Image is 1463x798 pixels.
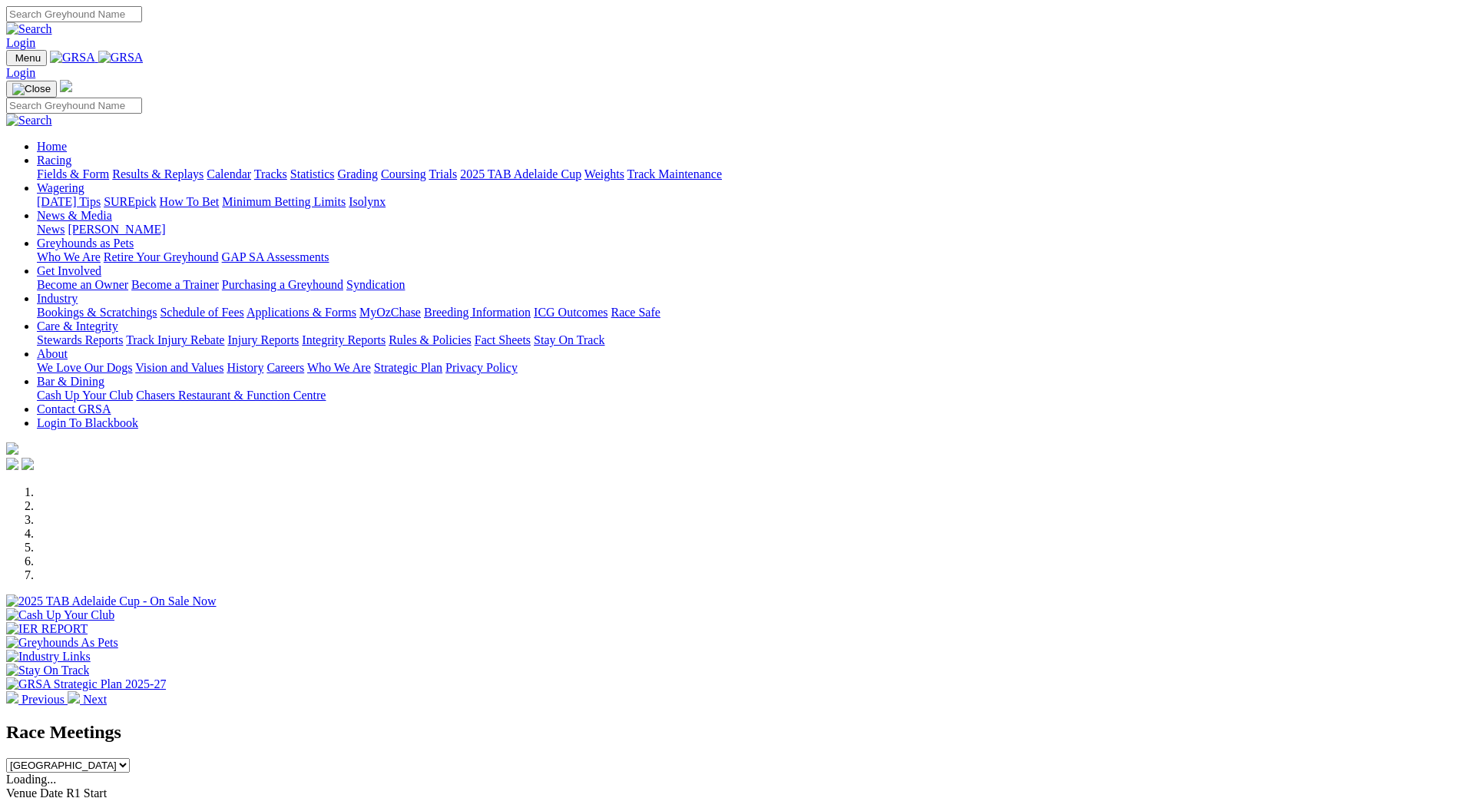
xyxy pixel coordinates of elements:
a: ICG Outcomes [534,306,607,319]
img: Search [6,22,52,36]
a: Bar & Dining [37,375,104,388]
a: About [37,347,68,360]
a: [PERSON_NAME] [68,223,165,236]
a: Login To Blackbook [37,416,138,429]
a: Login [6,36,35,49]
div: News & Media [37,223,1457,237]
img: Close [12,83,51,95]
a: Previous [6,693,68,706]
a: Privacy Policy [445,361,518,374]
a: Become a Trainer [131,278,219,291]
img: GRSA [98,51,144,65]
img: Search [6,114,52,127]
img: twitter.svg [22,458,34,470]
img: chevron-right-pager-white.svg [68,691,80,704]
a: How To Bet [160,195,220,208]
a: History [227,361,263,374]
img: chevron-left-pager-white.svg [6,691,18,704]
a: We Love Our Dogs [37,361,132,374]
a: Greyhounds as Pets [37,237,134,250]
a: Fields & Form [37,167,109,180]
span: Loading... [6,773,56,786]
a: Coursing [381,167,426,180]
img: GRSA [50,51,95,65]
a: 2025 TAB Adelaide Cup [460,167,581,180]
a: Fact Sheets [475,333,531,346]
a: Racing [37,154,71,167]
a: Grading [338,167,378,180]
a: Who We Are [307,361,371,374]
a: Chasers Restaurant & Function Centre [136,389,326,402]
div: Greyhounds as Pets [37,250,1457,264]
div: Get Involved [37,278,1457,292]
a: Stay On Track [534,333,604,346]
a: Bookings & Scratchings [37,306,157,319]
a: Become an Owner [37,278,128,291]
img: Stay On Track [6,664,89,677]
a: Stewards Reports [37,333,123,346]
a: Home [37,140,67,153]
span: Menu [15,52,41,64]
img: Greyhounds As Pets [6,636,118,650]
div: About [37,361,1457,375]
a: Integrity Reports [302,333,386,346]
h2: Race Meetings [6,722,1457,743]
a: News & Media [37,209,112,222]
div: Industry [37,306,1457,320]
a: Cash Up Your Club [37,389,133,402]
a: Next [68,693,107,706]
a: Calendar [207,167,251,180]
a: Statistics [290,167,335,180]
div: Bar & Dining [37,389,1457,402]
img: 2025 TAB Adelaide Cup - On Sale Now [6,594,217,608]
a: Results & Replays [112,167,204,180]
a: GAP SA Assessments [222,250,329,263]
img: logo-grsa-white.png [60,80,72,92]
a: Rules & Policies [389,333,472,346]
a: Syndication [346,278,405,291]
span: Next [83,693,107,706]
button: Toggle navigation [6,50,47,66]
button: Toggle navigation [6,81,57,98]
img: IER REPORT [6,622,88,636]
img: Cash Up Your Club [6,608,114,622]
a: [DATE] Tips [37,195,101,208]
a: Breeding Information [424,306,531,319]
img: facebook.svg [6,458,18,470]
div: Racing [37,167,1457,181]
input: Search [6,98,142,114]
a: News [37,223,65,236]
a: Vision and Values [135,361,223,374]
a: Track Maintenance [627,167,722,180]
a: Applications & Forms [247,306,356,319]
a: Who We Are [37,250,101,263]
a: Contact GRSA [37,402,111,416]
div: Care & Integrity [37,333,1457,347]
a: Injury Reports [227,333,299,346]
div: Wagering [37,195,1457,209]
a: Weights [584,167,624,180]
a: Get Involved [37,264,101,277]
a: Purchasing a Greyhound [222,278,343,291]
span: Previous [22,693,65,706]
img: Industry Links [6,650,91,664]
img: GRSA Strategic Plan 2025-27 [6,677,166,691]
a: Tracks [254,167,287,180]
a: Schedule of Fees [160,306,243,319]
a: Track Injury Rebate [126,333,224,346]
a: Careers [266,361,304,374]
a: Login [6,66,35,79]
a: Strategic Plan [374,361,442,374]
input: Search [6,6,142,22]
a: SUREpick [104,195,156,208]
a: Isolynx [349,195,386,208]
a: Industry [37,292,78,305]
a: Trials [429,167,457,180]
a: Race Safe [611,306,660,319]
a: Retire Your Greyhound [104,250,219,263]
img: logo-grsa-white.png [6,442,18,455]
a: Minimum Betting Limits [222,195,346,208]
a: MyOzChase [359,306,421,319]
a: Care & Integrity [37,320,118,333]
a: Wagering [37,181,84,194]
